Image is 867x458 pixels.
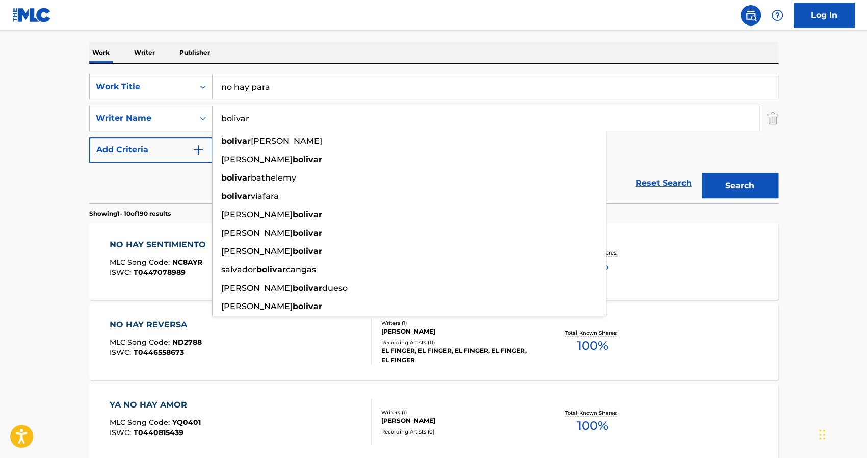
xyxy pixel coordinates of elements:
[110,268,134,277] span: ISWC :
[221,155,293,164] span: [PERSON_NAME]
[172,338,202,347] span: ND2788
[293,283,322,293] strong: bolivar
[110,239,211,251] div: NO HAY SENTIMIENTO
[251,136,322,146] span: [PERSON_NAME]
[89,209,171,218] p: Showing 1 - 10 of 190 results
[741,5,761,26] a: Public Search
[221,228,293,238] span: [PERSON_NAME]
[577,337,608,355] span: 100 %
[96,81,188,93] div: Work Title
[381,339,535,346] div: Recording Artists ( 11 )
[293,301,322,311] strong: bolivar
[293,246,322,256] strong: bolivar
[322,283,348,293] span: dueso
[110,258,172,267] span: MLC Song Code :
[221,210,293,219] span: [PERSON_NAME]
[172,258,202,267] span: NC8AYR
[110,348,134,357] span: ISWC :
[381,319,535,327] div: Writers ( 1 )
[381,346,535,365] div: EL FINGER, EL FINGER, EL FINGER, EL FINGER, EL FINGER
[565,409,620,417] p: Total Known Shares:
[286,265,316,274] span: cangas
[794,3,855,28] a: Log In
[134,348,184,357] span: T0446558673
[221,173,251,183] strong: bolivar
[767,106,778,131] img: Delete Criterion
[221,136,251,146] strong: bolivar
[176,42,213,63] p: Publisher
[221,301,293,311] span: [PERSON_NAME]
[172,418,201,427] span: YQ0401
[745,9,757,21] img: search
[110,399,201,411] div: YA NO HAY AMOR
[221,265,256,274] span: salvador
[767,5,787,26] div: Help
[293,210,322,219] strong: bolivar
[381,327,535,336] div: [PERSON_NAME]
[293,228,322,238] strong: bolivar
[134,268,186,277] span: T0447078989
[110,428,134,437] span: ISWC :
[89,303,778,380] a: NO HAY REVERSAMLC Song Code:ND2788ISWC:T0446558673Writers (1)[PERSON_NAME]Recording Artists (11)E...
[251,173,296,183] span: bathelemy
[134,428,183,437] span: T0440815439
[89,137,213,163] button: Add Criteria
[131,42,158,63] p: Writer
[221,191,251,201] strong: bolivar
[89,42,113,63] p: Work
[89,74,778,203] form: Search Form
[192,144,204,156] img: 9d2ae6d4665cec9f34b9.svg
[110,418,172,427] span: MLC Song Code :
[89,223,778,300] a: NO HAY SENTIMIENTOMLC Song Code:NC8AYRISWC:T0447078989Writers (1)[PERSON_NAME]Recording Artists (...
[819,419,825,450] div: Arrastrar
[630,172,697,194] a: Reset Search
[381,416,535,425] div: [PERSON_NAME]
[381,409,535,416] div: Writers ( 1 )
[565,329,620,337] p: Total Known Shares:
[771,9,783,21] img: help
[293,155,322,164] strong: bolivar
[96,112,188,124] div: Writer Name
[577,417,608,435] span: 100 %
[110,338,172,347] span: MLC Song Code :
[221,283,293,293] span: [PERSON_NAME]
[381,428,535,436] div: Recording Artists ( 0 )
[110,319,202,331] div: NO HAY REVERSA
[12,8,51,22] img: MLC Logo
[256,265,286,274] strong: bolivar
[816,409,867,458] div: Widget de chat
[702,173,778,198] button: Search
[251,191,279,201] span: viafara
[816,409,867,458] iframe: Chat Widget
[221,246,293,256] span: [PERSON_NAME]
